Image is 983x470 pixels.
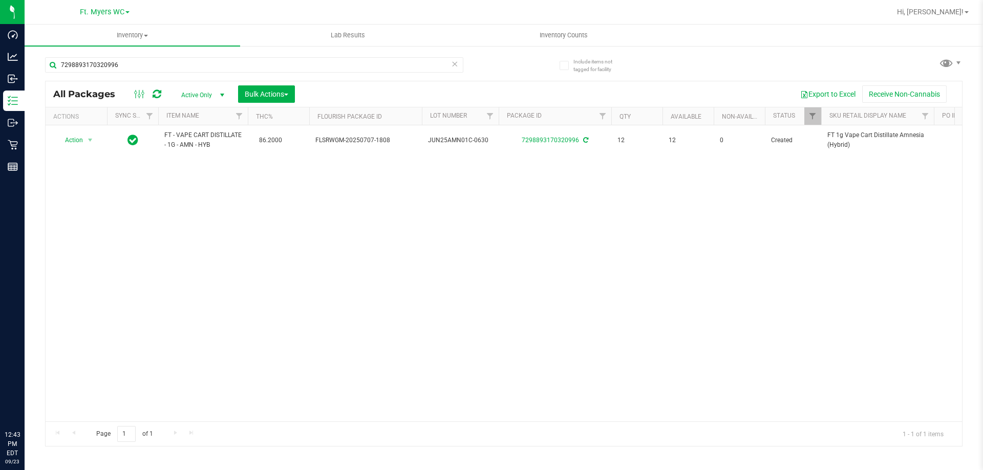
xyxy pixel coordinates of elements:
[166,112,199,119] a: Item Name
[722,113,767,120] a: Non-Available
[117,426,136,442] input: 1
[88,426,161,442] span: Page of 1
[141,107,158,125] a: Filter
[245,90,288,98] span: Bulk Actions
[594,107,611,125] a: Filter
[8,162,18,172] inline-svg: Reports
[8,140,18,150] inline-svg: Retail
[45,57,463,73] input: Search Package ID, Item Name, SKU, Lot or Part Number...
[428,136,493,145] span: JUN25AMN01C-0630
[5,458,20,465] p: 09/23
[5,430,20,458] p: 12:43 PM EDT
[619,113,631,120] a: Qty
[522,137,579,144] a: 7298893170320996
[164,130,242,150] span: FT - VAPE CART DISTILLATE - 1G - AMN - HYB
[917,107,934,125] a: Filter
[8,52,18,62] inline-svg: Analytics
[53,113,103,120] div: Actions
[669,136,708,145] span: 12
[8,118,18,128] inline-svg: Outbound
[771,136,815,145] span: Created
[127,133,138,147] span: In Sync
[10,388,41,419] iframe: Resource center
[315,136,416,145] span: FLSRWGM-20250707-1808
[25,25,240,46] a: Inventory
[456,25,671,46] a: Inventory Counts
[317,31,379,40] span: Lab Results
[617,136,656,145] span: 12
[804,107,821,125] a: Filter
[794,85,862,103] button: Export to Excel
[430,112,467,119] a: Lot Number
[53,88,125,100] span: All Packages
[254,133,287,148] span: 86.2000
[582,137,588,144] span: Sync from Compliance System
[231,107,248,125] a: Filter
[238,85,295,103] button: Bulk Actions
[482,107,499,125] a: Filter
[942,112,957,119] a: PO ID
[8,74,18,84] inline-svg: Inbound
[862,85,947,103] button: Receive Non-Cannabis
[8,96,18,106] inline-svg: Inventory
[240,25,456,46] a: Lab Results
[25,31,240,40] span: Inventory
[317,113,382,120] a: Flourish Package ID
[256,113,273,120] a: THC%
[573,58,625,73] span: Include items not tagged for facility
[773,112,795,119] a: Status
[720,136,759,145] span: 0
[829,112,906,119] a: Sku Retail Display Name
[84,133,97,147] span: select
[894,426,952,441] span: 1 - 1 of 1 items
[451,57,458,71] span: Clear
[526,31,602,40] span: Inventory Counts
[827,130,928,150] span: FT 1g Vape Cart Distillate Amnesia (Hybrid)
[897,8,964,16] span: Hi, [PERSON_NAME]!
[56,133,83,147] span: Action
[80,8,124,16] span: Ft. Myers WC
[671,113,701,120] a: Available
[8,30,18,40] inline-svg: Dashboard
[115,112,155,119] a: Sync Status
[507,112,542,119] a: Package ID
